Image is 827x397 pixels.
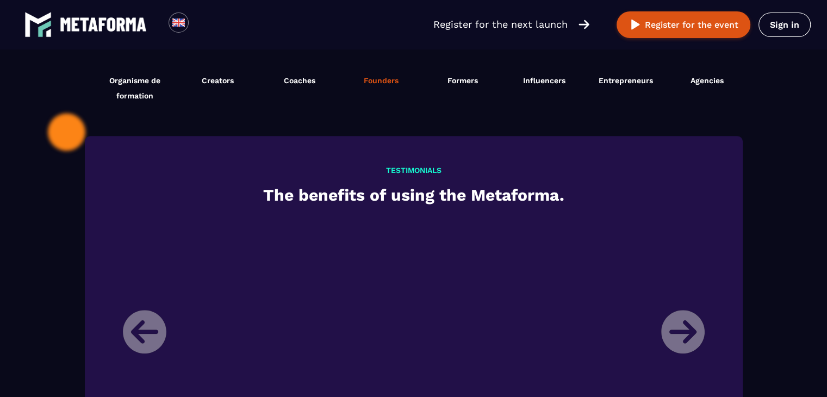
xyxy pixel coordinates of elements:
[447,76,478,85] span: Formers
[364,76,399,85] span: Founders
[579,18,589,30] img: arrow-right
[189,13,215,36] div: Search for option
[24,11,52,38] img: logo
[60,17,147,32] img: logo
[599,76,653,85] span: Entrepreneurs
[115,183,713,207] h2: The benefits of using the Metaforma.
[198,18,206,31] input: Search for option
[115,166,713,175] h3: TESTIMONIALS
[172,16,185,29] img: en
[629,18,642,32] img: play
[284,76,315,85] span: Coaches
[617,11,750,38] button: Register for the event
[691,76,724,85] span: Agencies
[433,17,568,32] p: Register for the next launch
[523,76,565,85] span: Influencers
[202,76,234,85] span: Creators
[96,73,175,103] span: Organisme de formation
[758,13,811,37] a: Sign in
